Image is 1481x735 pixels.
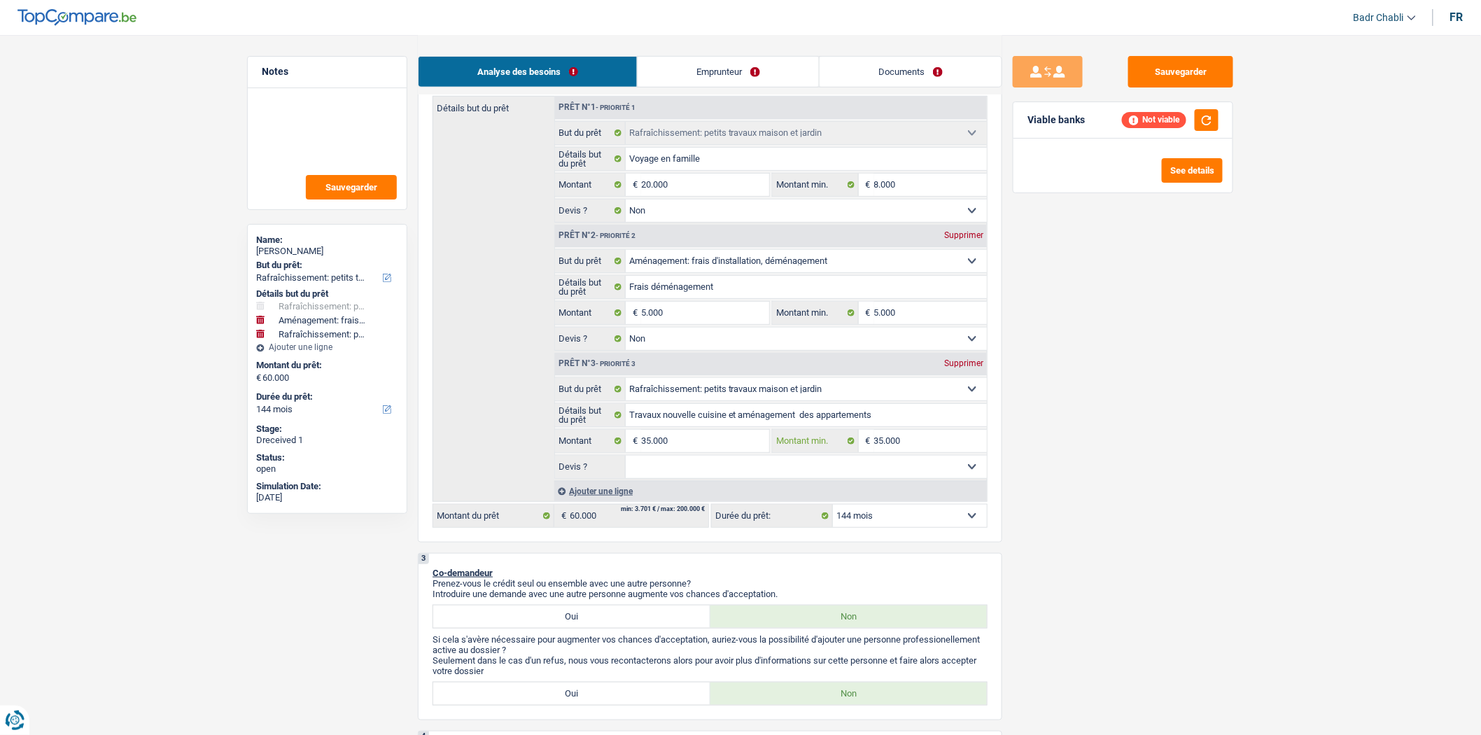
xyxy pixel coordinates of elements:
[256,452,398,463] div: Status:
[555,231,639,240] div: Prêt n°2
[256,391,395,402] label: Durée du prêt:
[555,250,626,272] label: But du prêt
[941,231,987,239] div: Supprimer
[256,423,398,435] div: Stage:
[555,302,626,324] label: Montant
[1342,6,1416,29] a: Badr Chabli
[1450,10,1464,24] div: fr
[555,174,626,196] label: Montant
[433,568,493,578] span: Co-demandeur
[555,148,626,170] label: Détails but du prêt
[941,359,987,367] div: Supprimer
[859,302,874,324] span: €
[256,481,398,492] div: Simulation Date:
[596,232,636,239] span: - Priorité 2
[773,430,858,452] label: Montant min.
[626,430,641,452] span: €
[555,378,626,400] label: But du prêt
[621,506,705,512] div: min: 3.701 € / max: 200.000 €
[555,276,626,298] label: Détails but du prêt
[1122,112,1186,127] div: Not viable
[1128,56,1233,87] button: Sauvegarder
[433,682,710,705] label: Oui
[1354,12,1404,24] span: Badr Chabli
[712,505,833,527] label: Durée du prêt:
[256,360,395,371] label: Montant du prêt:
[433,589,988,599] p: Introduire une demande avec une autre personne augmente vos chances d'acceptation.
[17,9,136,26] img: TopCompare Logo
[256,372,261,384] span: €
[596,104,636,111] span: - Priorité 1
[306,175,397,199] button: Sauvegarder
[433,97,554,113] label: Détails but du prêt
[638,57,819,87] a: Emprunteur
[433,578,988,589] p: Prenez-vous le crédit seul ou ensemble avec une autre personne?
[262,66,393,78] h5: Notes
[256,463,398,475] div: open
[1027,114,1085,126] div: Viable banks
[773,302,858,324] label: Montant min.
[256,435,398,446] div: Dreceived 1
[555,122,626,144] label: But du prêt
[555,430,626,452] label: Montant
[256,288,398,300] div: Détails but du prêt
[256,342,398,352] div: Ajouter une ligne
[773,174,858,196] label: Montant min.
[256,246,398,257] div: [PERSON_NAME]
[325,183,377,192] span: Sauvegarder
[555,199,626,222] label: Devis ?
[419,57,637,87] a: Analyse des besoins
[433,634,988,655] p: Si cela s'avère nécessaire pour augmenter vos chances d'acceptation, auriez-vous la possibilité d...
[256,492,398,503] div: [DATE]
[859,174,874,196] span: €
[433,655,988,676] p: Seulement dans le cas d'un refus, nous vous recontacterons alors pour avoir plus d'informations s...
[555,359,639,368] div: Prêt n°3
[554,481,987,501] div: Ajouter une ligne
[256,234,398,246] div: Name:
[596,360,636,367] span: - Priorité 3
[555,328,626,350] label: Devis ?
[626,302,641,324] span: €
[554,505,570,527] span: €
[710,682,988,705] label: Non
[555,103,639,112] div: Prêt n°1
[555,404,626,426] label: Détails but du prêt
[433,605,710,628] label: Oui
[256,260,395,271] label: But du prêt:
[555,456,626,478] label: Devis ?
[626,174,641,196] span: €
[433,505,554,527] label: Montant du prêt
[1162,158,1223,183] button: See details
[419,554,429,564] div: 3
[859,430,874,452] span: €
[820,57,1002,87] a: Documents
[710,605,988,628] label: Non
